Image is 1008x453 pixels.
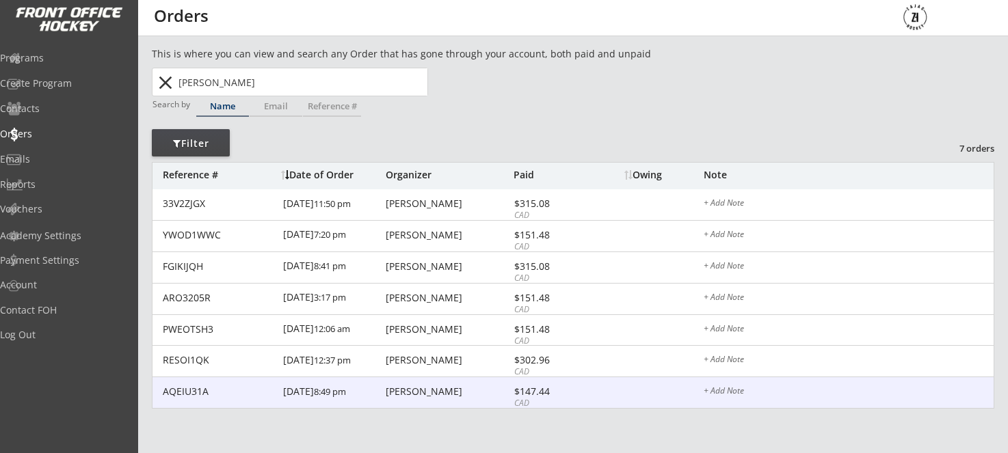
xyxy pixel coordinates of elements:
div: $302.96 [514,355,587,365]
div: [PERSON_NAME] [386,199,510,208]
div: CAD [514,210,587,221]
font: 3:17 pm [314,291,346,303]
div: $315.08 [514,199,587,208]
div: Search by [152,100,191,109]
font: 8:49 pm [314,385,346,398]
div: This is where you can view and search any Order that has gone through your account, both paid and... [152,47,729,61]
div: Name [196,102,249,111]
div: FGIKIJQH [163,262,275,271]
div: CAD [514,273,587,284]
div: + Add Note [704,355,994,366]
div: $315.08 [514,262,587,271]
font: 11:50 pm [314,197,351,210]
div: [PERSON_NAME] [386,262,510,271]
font: 12:37 pm [314,354,351,366]
div: YWOD1WWC [163,230,275,240]
button: close [154,72,176,94]
div: $151.48 [514,230,587,240]
div: [DATE] [283,377,382,408]
font: 7:20 pm [314,228,346,241]
div: CAD [514,304,587,316]
div: + Add Note [704,230,994,241]
div: Organizer [386,170,510,180]
div: + Add Note [704,262,994,273]
div: Date of Order [281,170,382,180]
div: Note [704,170,994,180]
div: [PERSON_NAME] [386,325,510,334]
div: 33V2ZJGX [163,199,275,208]
input: Start typing name... [176,68,427,96]
font: 12:06 am [314,322,350,335]
div: Email [250,102,302,111]
div: $151.48 [514,325,587,334]
div: [DATE] [283,189,382,220]
div: [DATE] [283,221,382,251]
div: [PERSON_NAME] [386,293,510,303]
div: + Add Note [704,199,994,210]
div: ARO3205R [163,293,275,303]
div: + Add Note [704,325,994,335]
div: Reference # [303,102,361,111]
div: + Add Note [704,293,994,304]
div: [PERSON_NAME] [386,355,510,365]
div: [DATE] [283,284,382,314]
font: 8:41 pm [314,260,346,272]
div: + Add Note [704,387,994,398]
div: 7 orders [923,142,994,154]
div: Filter [152,137,230,150]
div: AQEIU31A [163,387,275,396]
div: PWEOTSH3 [163,325,275,334]
div: RESOI1QK [163,355,275,365]
div: [DATE] [283,346,382,376]
div: [PERSON_NAME] [386,230,510,240]
div: CAD [514,335,587,347]
div: $147.44 [514,387,587,396]
div: CAD [514,398,587,409]
div: [DATE] [283,315,382,346]
div: Owing [624,170,703,180]
div: CAD [514,241,587,253]
div: [PERSON_NAME] [386,387,510,396]
div: CAD [514,366,587,378]
div: Paid [514,170,587,180]
div: [DATE] [283,252,382,283]
div: Reference # [163,170,274,180]
div: $151.48 [514,293,587,303]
